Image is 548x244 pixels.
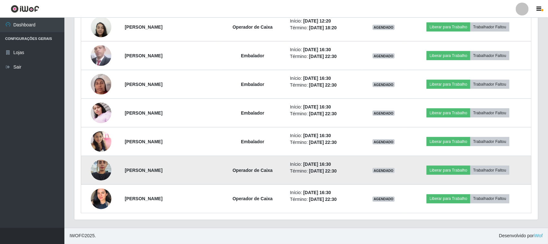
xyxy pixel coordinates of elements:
time: [DATE] 16:30 [303,76,331,81]
time: [DATE] 16:30 [303,190,331,195]
li: Início: [290,18,359,24]
time: [DATE] 22:30 [309,82,337,88]
time: [DATE] 22:30 [309,140,337,145]
li: Término: [290,24,359,31]
span: AGENDADO [373,139,395,145]
img: 1737744028032.jpeg [91,70,111,98]
time: [DATE] 16:30 [303,162,331,167]
time: [DATE] 22:30 [309,197,337,202]
img: 1751035510081.jpeg [91,131,111,152]
li: Início: [290,104,359,110]
time: [DATE] 12:20 [303,18,331,23]
li: Início: [290,132,359,139]
img: 1736419547784.jpeg [91,156,111,184]
time: [DATE] 16:30 [303,133,331,138]
strong: [PERSON_NAME] [125,53,163,58]
span: AGENDADO [373,168,395,173]
button: Trabalhador Faltou [470,23,509,32]
li: Início: [290,46,359,53]
time: [DATE] 16:30 [303,47,331,52]
span: AGENDADO [373,53,395,59]
strong: Operador de Caixa [232,24,273,30]
time: [DATE] 16:30 [303,104,331,109]
span: Desenvolvido por [499,233,543,239]
button: Liberar para Trabalho [427,108,470,117]
img: 1733585220712.jpeg [91,184,111,213]
button: Liberar para Trabalho [427,137,470,146]
li: Término: [290,53,359,60]
li: Início: [290,190,359,196]
li: Término: [290,196,359,203]
span: AGENDADO [373,111,395,116]
time: [DATE] 22:30 [309,54,337,59]
strong: Embalador [241,82,264,87]
button: Liberar para Trabalho [427,51,470,60]
button: Trabalhador Faltou [470,137,509,146]
button: Liberar para Trabalho [427,80,470,89]
img: 1696952889057.jpeg [91,13,111,41]
time: [DATE] 22:30 [309,111,337,116]
span: © 2025 . [70,233,96,239]
strong: [PERSON_NAME] [125,196,163,202]
li: Término: [290,110,359,117]
button: Trabalhador Faltou [470,166,509,175]
a: iWof [534,233,543,239]
span: AGENDADO [373,25,395,30]
span: AGENDADO [373,82,395,87]
li: Término: [290,168,359,174]
strong: [PERSON_NAME] [125,110,163,116]
button: Trabalhador Faltou [470,51,509,60]
span: AGENDADO [373,197,395,202]
time: [DATE] 18:20 [309,25,337,30]
li: Início: [290,75,359,82]
strong: Embalador [241,110,264,116]
button: Trabalhador Faltou [470,80,509,89]
strong: [PERSON_NAME] [125,82,163,87]
button: Liberar para Trabalho [427,194,470,203]
span: IWOF [70,233,81,239]
strong: Embalador [241,139,264,144]
button: Liberar para Trabalho [427,23,470,32]
button: Liberar para Trabalho [427,166,470,175]
strong: Operador de Caixa [232,168,273,173]
button: Trabalhador Faltou [470,108,509,117]
strong: Embalador [241,53,264,58]
li: Início: [290,161,359,168]
button: Trabalhador Faltou [470,194,509,203]
img: 1702482681044.jpeg [91,99,111,127]
time: [DATE] 22:30 [309,168,337,174]
img: 1740078176473.jpeg [91,44,111,67]
strong: [PERSON_NAME] [125,168,163,173]
li: Término: [290,82,359,89]
strong: [PERSON_NAME] [125,24,163,30]
strong: Operador de Caixa [232,196,273,202]
strong: [PERSON_NAME] [125,139,163,144]
li: Término: [290,139,359,146]
img: CoreUI Logo [11,5,39,13]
